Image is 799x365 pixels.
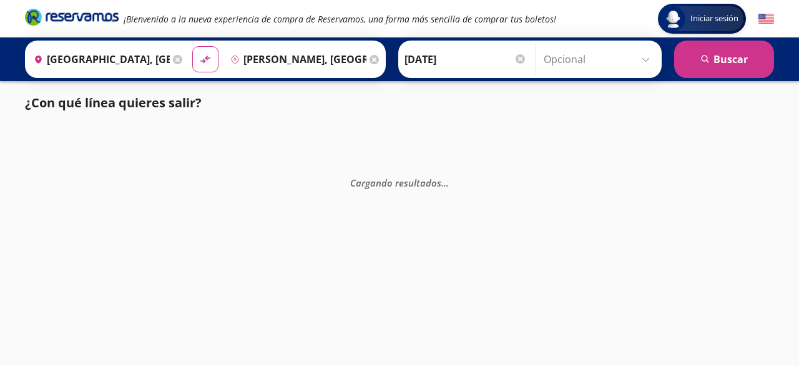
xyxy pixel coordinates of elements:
input: Opcional [544,44,655,75]
span: Iniciar sesión [685,12,743,25]
input: Buscar Destino [225,44,366,75]
em: ¡Bienvenido a la nueva experiencia de compra de Reservamos, una forma más sencilla de comprar tus... [124,13,556,25]
button: English [758,11,774,27]
input: Buscar Origen [29,44,170,75]
i: Brand Logo [25,7,119,26]
span: . [441,176,444,188]
a: Brand Logo [25,7,119,30]
button: Buscar [674,41,774,78]
span: . [446,176,449,188]
em: Cargando resultados [350,176,449,188]
span: . [444,176,446,188]
p: ¿Con qué línea quieres salir? [25,94,202,112]
input: Elegir Fecha [404,44,527,75]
